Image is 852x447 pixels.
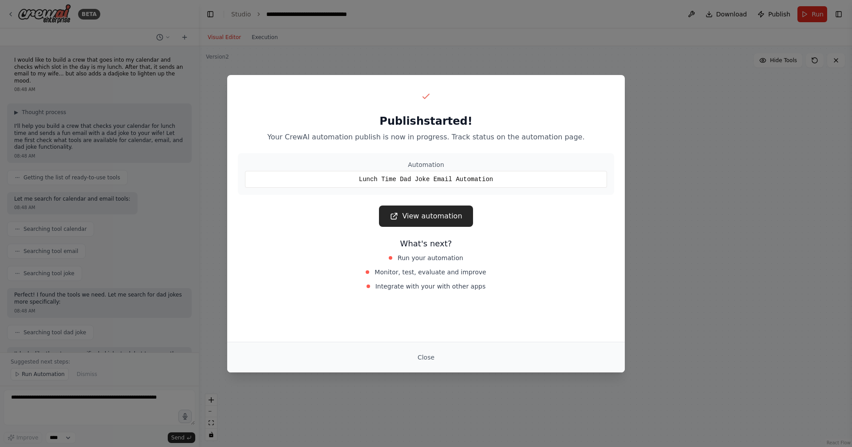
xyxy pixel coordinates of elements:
[245,160,607,169] div: Automation
[375,268,486,277] span: Monitor, test, evaluate and improve
[379,206,473,227] a: View automation
[410,349,442,365] button: Close
[238,132,614,142] p: Your CrewAI automation publish is now in progress. Track status on the automation page.
[245,171,607,188] div: Lunch Time Dad Joke Email Automation
[398,253,463,262] span: Run your automation
[238,237,614,250] h3: What's next?
[238,114,614,128] h2: Publish started!
[375,282,486,291] span: Integrate with your with other apps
